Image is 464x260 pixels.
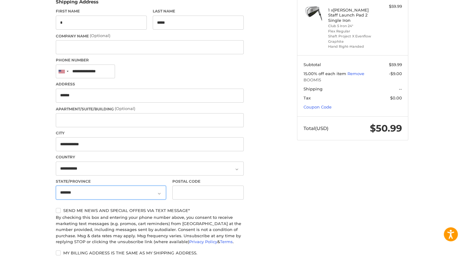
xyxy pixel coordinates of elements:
li: Flex Regular [328,29,376,34]
small: (Optional) [115,106,135,111]
label: State/Province [56,179,166,184]
span: $50.99 [370,123,402,134]
li: Hand Right-Handed [328,44,376,49]
span: Shipping [304,86,323,91]
a: Privacy Policy [189,239,217,244]
label: My billing address is the same as my shipping address. [56,250,244,255]
li: Club 5 Iron 24° [328,23,376,29]
span: Total (USD) [304,125,328,131]
div: $59.99 [377,3,402,10]
span: -- [399,86,402,91]
iframe: Google Customer Reviews [413,243,464,260]
div: United States: +1 [56,65,70,78]
label: City [56,130,244,136]
span: $59.99 [389,62,402,67]
a: Remove [347,71,364,76]
span: 15.00% off each item [304,71,347,76]
span: Tax [304,95,311,100]
label: Postal Code [172,179,244,184]
label: Phone Number [56,57,244,63]
label: First Name [56,8,147,14]
li: Shaft Project X Evenflow Graphite [328,34,376,44]
a: Coupon Code [304,104,332,109]
label: Country [56,154,244,160]
span: BOOM15 [304,77,402,83]
div: By checking this box and entering your phone number above, you consent to receive marketing text ... [56,214,244,245]
span: Subtotal [304,62,321,67]
span: -$9.00 [389,71,402,76]
label: Last Name [153,8,244,14]
label: Send me news and special offers via text message* [56,208,244,213]
label: Apartment/Suite/Building [56,106,244,112]
h4: 1 x [PERSON_NAME] Staff Launch Pad 2 Single Iron [328,7,376,23]
label: Company Name [56,33,244,39]
span: $0.00 [390,95,402,100]
a: Terms [220,239,233,244]
label: Address [56,81,244,87]
small: (Optional) [90,33,110,38]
